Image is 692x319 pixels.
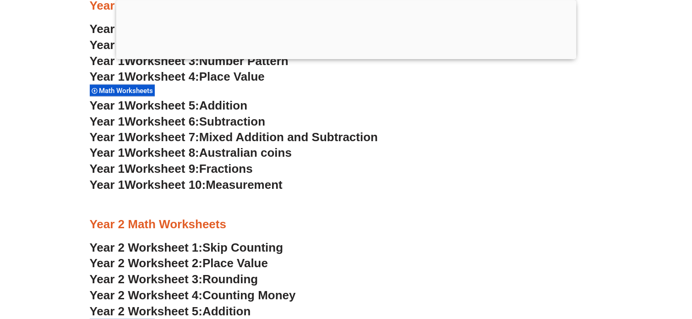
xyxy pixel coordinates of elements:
iframe: Chat Widget [539,216,692,319]
span: Year 2 Worksheet 2: [90,256,203,270]
a: Year 2 Worksheet 1:Skip Counting [90,241,283,254]
span: Rounding [202,272,258,286]
span: Worksheet 9: [125,162,199,176]
span: Math Worksheets [99,87,156,95]
a: Year 1Worksheet 7:Mixed Addition and Subtraction [90,130,378,144]
h3: Year 2 Math Worksheets [90,217,603,232]
a: Year 1Worksheet 10:Measurement [90,178,283,192]
span: Place Value [199,70,265,83]
a: Year 1Worksheet 3:Number Pattern [90,54,289,68]
span: Addition [199,99,247,112]
span: Mixed Addition and Subtraction [199,130,378,144]
a: Year 1Worksheet 9:Fractions [90,162,253,176]
span: Year 2 Worksheet 4: [90,288,203,302]
span: Measurement [206,178,283,192]
span: Skip Counting [202,241,283,254]
a: Year 1Worksheet 1:Number Words [90,22,284,36]
span: Worksheet 4: [125,70,199,83]
span: Worksheet 10: [125,178,206,192]
a: Year 1Worksheet 8:Australian coins [90,146,292,159]
span: Counting Money [202,288,296,302]
div: Math Worksheets [90,84,155,97]
a: Year 1Worksheet 4:Place Value [90,70,265,83]
span: Year 2 Worksheet 5: [90,304,203,318]
span: Australian coins [199,146,292,159]
a: Year 1Worksheet 6:Subtraction [90,115,266,128]
span: Fractions [199,162,253,176]
a: Year 1Worksheet 2:Comparing Numbers [90,38,317,52]
span: Number Pattern [199,54,289,68]
span: Addition [202,304,251,318]
a: Year 1Worksheet 5:Addition [90,99,248,112]
a: Year 2 Worksheet 3:Rounding [90,272,258,286]
a: Year 2 Worksheet 2:Place Value [90,256,268,270]
a: Year 2 Worksheet 5:Addition [90,304,251,318]
span: Place Value [202,256,268,270]
span: Worksheet 7: [125,130,199,144]
span: Subtraction [199,115,265,128]
a: Year 2 Worksheet 4:Counting Money [90,288,296,302]
span: Worksheet 5: [125,99,199,112]
span: Year 2 Worksheet 3: [90,272,203,286]
span: Worksheet 6: [125,115,199,128]
span: Year 2 Worksheet 1: [90,241,203,254]
span: Worksheet 3: [125,54,199,68]
span: Worksheet 8: [125,146,199,159]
